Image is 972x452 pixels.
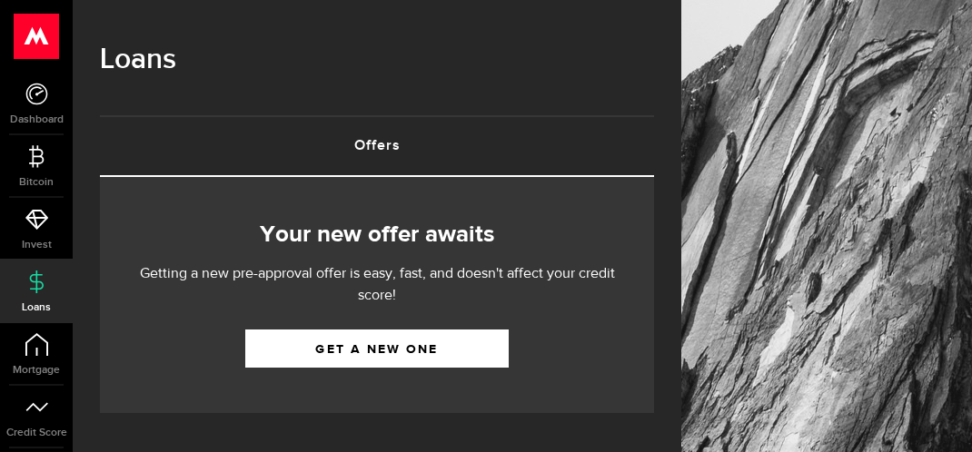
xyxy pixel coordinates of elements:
h2: Your new offer awaits [127,216,627,254]
a: Offers [100,117,654,175]
h1: Loans [100,36,654,84]
ul: Tabs Navigation [100,115,654,177]
p: Getting a new pre-approval offer is easy, fast, and doesn't affect your credit score! [127,263,627,307]
a: Get a new one [245,329,509,368]
iframe: LiveChat chat widget [896,376,972,452]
